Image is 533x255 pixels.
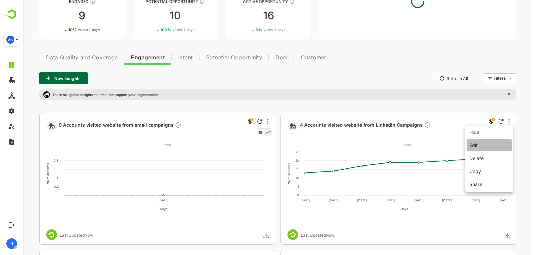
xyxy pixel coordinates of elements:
div: AC [6,36,14,44]
li: Hide [443,127,488,138]
div: R [6,238,17,249]
li: Share [443,178,488,189]
li: Copy [443,165,488,177]
li: Delete [443,152,488,164]
li: Edit [443,139,488,151]
button: Logout [7,220,16,229]
img: BambooboxLogoMark.f1c84d78b4c51b1a7b5f700c9845e183.svg [3,8,20,21]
